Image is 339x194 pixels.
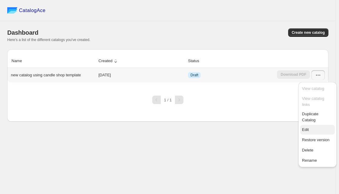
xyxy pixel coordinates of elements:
[288,28,328,37] button: Create new catalog
[187,55,206,67] button: Status
[19,8,46,14] span: CatalogAce
[164,98,172,102] span: 1 / 1
[7,38,91,42] span: Here's a list of the different catalogs you've created.
[302,86,324,91] span: View catalog
[292,30,325,35] span: Create new catalog
[7,7,18,14] img: catalog ace
[302,148,314,152] span: Delete
[11,72,81,78] p: new catalog using candle shop template
[7,29,38,36] span: Dashboard
[302,127,309,132] span: Edit
[97,68,186,82] td: [DATE]
[302,112,318,122] span: Duplicate Catalog
[302,138,330,142] span: Restore version
[302,158,317,163] span: Rename
[11,55,29,67] button: Name
[97,55,119,67] button: Created
[190,73,198,78] span: Draft
[302,96,324,107] span: View catalog links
